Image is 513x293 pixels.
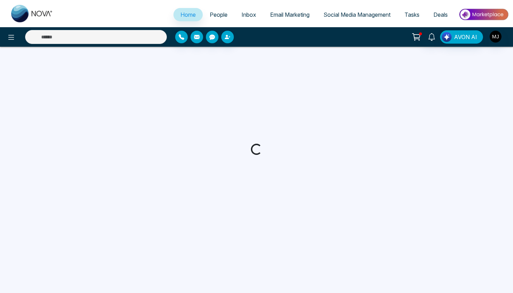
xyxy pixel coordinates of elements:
a: Email Marketing [263,8,317,21]
span: Social Media Management [324,11,391,18]
img: Nova CRM Logo [11,5,53,22]
a: Inbox [235,8,263,21]
img: Lead Flow [442,32,452,42]
a: People [203,8,235,21]
span: Inbox [241,11,256,18]
span: Home [180,11,196,18]
img: Market-place.gif [458,7,509,22]
span: Email Marketing [270,11,310,18]
a: Social Media Management [317,8,397,21]
span: AVON AI [454,33,477,41]
button: AVON AI [440,30,483,44]
a: Deals [426,8,455,21]
a: Tasks [397,8,426,21]
span: Deals [433,11,448,18]
a: Home [173,8,203,21]
span: People [210,11,228,18]
img: User Avatar [490,31,501,43]
span: Tasks [404,11,419,18]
